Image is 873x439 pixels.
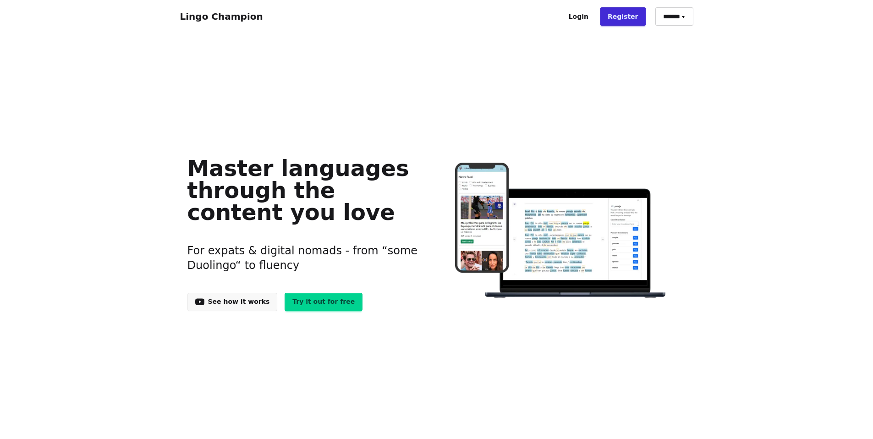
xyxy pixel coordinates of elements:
h1: Master languages through the content you love [187,157,423,223]
a: Lingo Champion [180,11,263,22]
h3: For expats & digital nomads - from “some Duolingo“ to fluency [187,232,423,284]
a: Register [600,7,646,26]
a: Try it out for free [285,293,362,311]
a: Login [561,7,596,26]
a: See how it works [187,293,278,311]
img: Learn languages online [437,163,686,300]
